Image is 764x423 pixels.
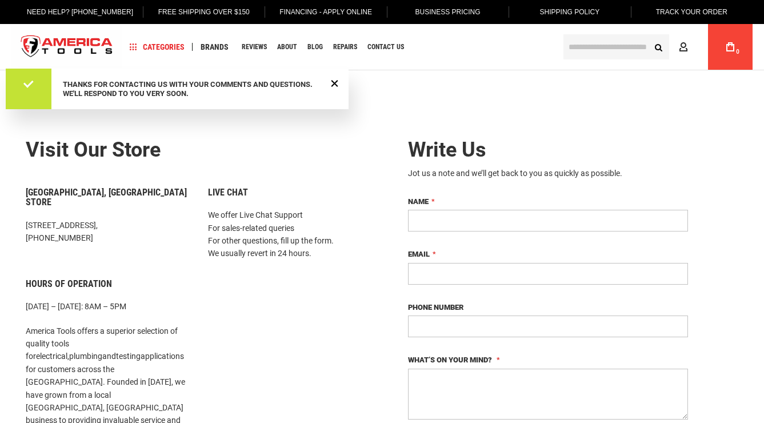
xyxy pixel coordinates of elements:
[408,356,492,364] span: What’s on your mind?
[408,250,430,258] span: Email
[116,352,141,361] a: testing
[408,167,688,179] div: Jot us a note and we’ll get back to you as quickly as possible.
[540,8,600,16] span: Shipping Policy
[195,39,234,55] a: Brands
[408,303,463,312] span: Phone Number
[11,26,122,69] a: store logo
[69,352,102,361] a: plumbing
[208,209,373,260] p: We offer Live Chat Support For sales-related queries For other questions, fill up the form. We us...
[26,279,191,289] h6: Hours of Operation
[26,139,374,162] h2: Visit our store
[201,43,229,51] span: Brands
[362,39,409,55] a: Contact Us
[208,187,373,198] h6: Live Chat
[307,43,323,50] span: Blog
[26,187,191,207] h6: [GEOGRAPHIC_DATA], [GEOGRAPHIC_DATA] Store
[736,49,739,55] span: 0
[26,219,191,245] p: [STREET_ADDRESS], [PHONE_NUMBER]
[302,39,328,55] a: Blog
[367,43,404,50] span: Contact Us
[408,197,429,206] span: Name
[328,39,362,55] a: Repairs
[408,138,486,162] span: Write Us
[125,39,190,55] a: Categories
[11,26,122,69] img: America Tools
[26,300,191,313] p: [DATE] – [DATE]: 8AM – 5PM
[647,36,669,58] button: Search
[242,43,267,50] span: Reviews
[237,39,272,55] a: Reviews
[719,24,741,70] a: 0
[272,39,302,55] a: About
[333,43,357,50] span: Repairs
[63,80,326,98] div: Thanks for contacting us with your comments and questions. We'll respond to you very soon.
[277,43,297,50] span: About
[36,352,67,361] a: electrical
[327,75,342,90] div: Close Message
[130,43,185,51] span: Categories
